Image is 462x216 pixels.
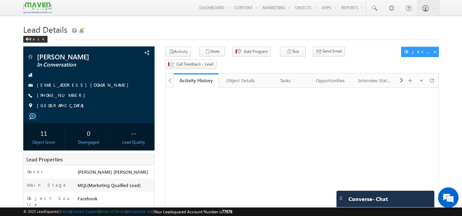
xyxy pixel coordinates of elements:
span: [PERSON_NAME] [PERSON_NAME] [78,169,148,175]
img: Custom Logo [23,2,52,14]
img: carter-drag [338,196,344,201]
a: Back [23,35,51,41]
span: © 2025 LeadSquared | | | | | [23,208,232,215]
button: Activity [165,47,191,57]
a: Contact Support [71,209,98,214]
div: Object Actions [404,48,433,55]
span: Call Feedback - Lead [176,61,213,67]
a: Acceptable Use [127,209,153,214]
span: 77978 [222,209,232,214]
div: Interview Status [358,76,392,85]
div: -- [115,127,153,139]
button: Call Feedback - Lead [165,59,216,69]
div: Facebook [76,195,155,205]
div: MQL(Marketing Quaified Lead) [76,182,155,191]
span: [PHONE_NUMBER] [37,92,89,99]
div: Tasks [269,76,302,85]
a: Opportunities [308,73,353,88]
div: Back [23,36,48,43]
span: Lead Properties [26,156,63,163]
div: Object Details [224,76,257,85]
a: Tasks [263,73,308,88]
label: Object Source [27,195,71,207]
label: Owner [27,169,43,175]
span: In Conversation [37,61,118,68]
button: Send Email [313,47,345,57]
button: Object Actions [401,47,439,57]
span: Add Program [244,48,268,55]
a: Activity History [174,73,219,88]
span: Send Email [322,48,342,54]
button: Add Program [233,47,271,57]
span: Converse - Chat [348,196,388,202]
div: Object Score [25,139,63,145]
a: [EMAIL_ADDRESS][DOMAIN_NAME] [37,82,132,88]
div: 11 [25,127,63,139]
div: 0 [70,127,108,139]
a: Interview Status [353,73,398,88]
div: Opportunities [314,76,347,85]
span: Your Leadsquared Account Number is [154,209,232,214]
span: [PERSON_NAME] [37,53,118,60]
a: Object Details [219,73,263,88]
span: [GEOGRAPHIC_DATA] [37,102,87,109]
span: Lead Details [23,24,67,35]
button: Note [199,47,225,57]
div: Lead Quality [115,139,153,145]
a: Terms of Service [100,209,126,214]
div: Activity History [179,77,213,84]
button: Task [280,47,306,57]
label: Main Stage [27,182,67,188]
div: Disengaged [70,139,108,145]
a: About [61,209,70,214]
